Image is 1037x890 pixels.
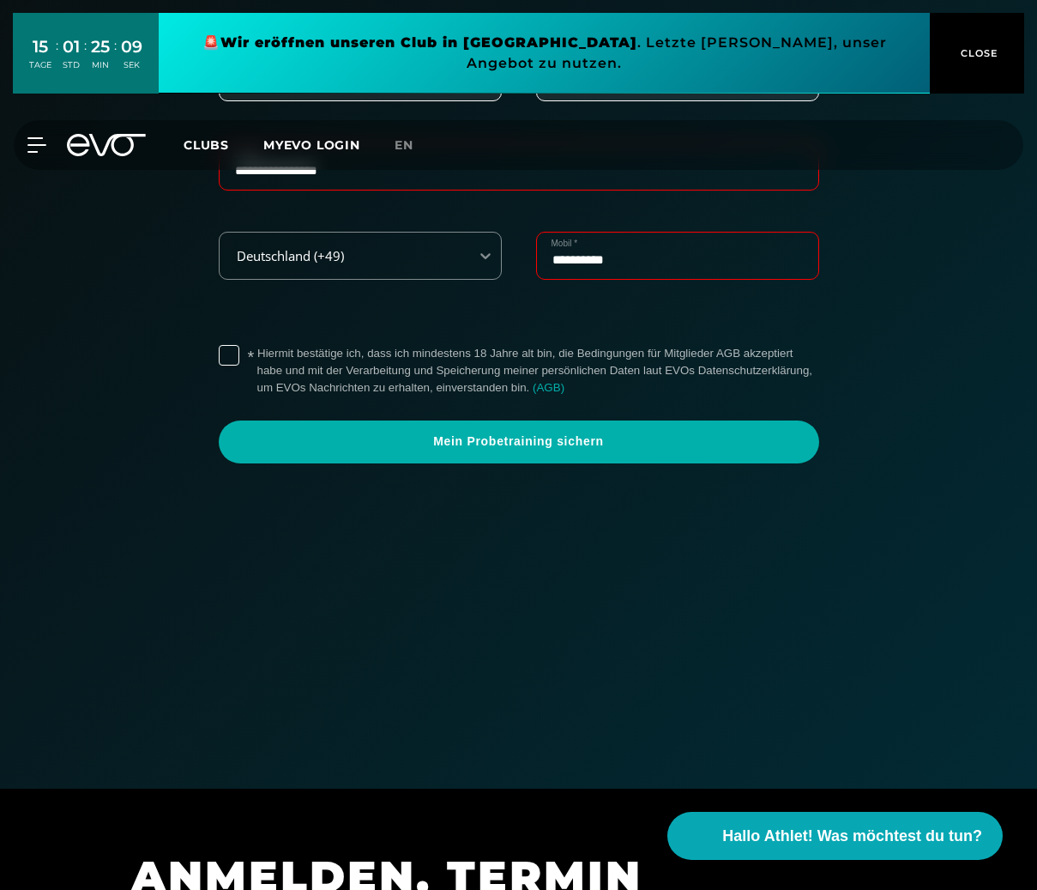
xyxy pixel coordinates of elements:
[184,137,229,153] span: Clubs
[221,249,457,263] div: Deutschland (+49)
[84,36,87,82] div: :
[930,13,1024,94] button: CLOSE
[91,34,110,59] div: 25
[56,36,58,82] div: :
[956,45,998,61] span: CLOSE
[121,34,142,59] div: 09
[722,825,982,848] span: Hallo Athlet! Was möchtest du tun?
[63,34,80,59] div: 01
[121,59,142,71] div: SEK
[263,137,360,153] a: MYEVO LOGIN
[219,421,819,463] a: Mein Probetraining sichern
[184,136,263,153] a: Clubs
[91,59,110,71] div: MIN
[29,34,51,59] div: 15
[114,36,117,82] div: :
[29,59,51,71] div: TAGE
[63,59,80,71] div: STD
[395,136,434,155] a: en
[533,381,564,394] a: (AGB)
[239,433,799,451] span: Mein Probetraining sichern
[395,137,413,153] span: en
[257,345,819,397] label: Hiermit bestätige ich, dass ich mindestens 18 Jahre alt bin, die Bedingungen für Mitglieder AGB a...
[667,812,1003,860] button: Hallo Athlet! Was möchtest du tun?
